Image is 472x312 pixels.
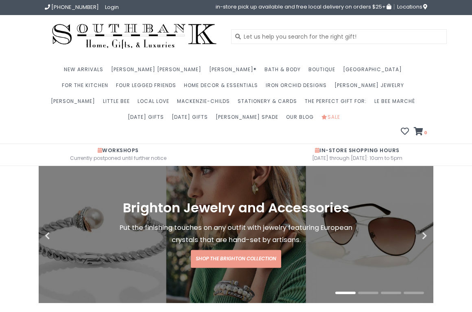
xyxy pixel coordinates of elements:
a: Login [105,3,119,11]
span: Put the finishing touches on any outfit with jewelry featuring European crystals that are hand-se... [120,223,352,244]
a: [PERSON_NAME] [PERSON_NAME] [111,64,205,80]
a: [PERSON_NAME] Spade [216,111,282,127]
a: Local Love [138,96,173,111]
a: Shop the Brighton Collection [191,250,281,268]
span: Workshops [98,147,139,154]
a: Home Decor & Essentials [184,80,262,96]
span: [DATE] through [DATE]: 10am to 5pm [242,154,472,162]
a: MacKenzie-Childs [177,96,234,111]
a: [DATE] Gifts [128,111,168,127]
a: [PHONE_NUMBER] [45,3,99,11]
a: [PERSON_NAME]® [209,64,261,80]
h1: Brighton Jewelry and Accessories [111,201,361,216]
button: 4 of 4 [404,292,424,294]
span: In-Store Shopping Hours [315,147,400,154]
button: 1 of 4 [335,292,356,294]
button: Next [387,232,427,240]
a: New Arrivals [64,64,107,80]
span: Currently postponed until further notice [6,154,230,162]
button: 3 of 4 [381,292,401,294]
a: Boutique [308,64,339,80]
a: Stationery & Cards [238,96,301,111]
input: Let us help you search for the right gift! [231,29,447,44]
span: 0 [423,129,427,136]
a: Little Bee [103,96,134,111]
a: Le Bee Marché [374,96,419,111]
a: [PERSON_NAME] [51,96,99,111]
a: Four Legged Friends [116,80,180,96]
a: 0 [414,128,427,136]
a: Bath & Body [264,64,305,80]
a: Our Blog [286,111,318,127]
a: Sale [321,111,344,127]
a: Iron Orchid Designs [266,80,331,96]
button: 2 of 4 [358,292,378,294]
span: [PHONE_NUMBER] [51,3,99,11]
a: The perfect gift for: [305,96,371,111]
img: Southbank Gift Company -- Home, Gifts, and Luxuries [45,21,224,52]
a: Locations [394,4,427,9]
a: [GEOGRAPHIC_DATA] [343,64,406,80]
span: Locations [397,3,427,11]
a: For the Kitchen [62,80,112,96]
a: [DATE] Gifts [172,111,212,127]
span: in-store pick up available and free local delivery on orders $25+ [216,4,391,9]
a: [PERSON_NAME] Jewelry [334,80,408,96]
button: Previous [45,232,85,240]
